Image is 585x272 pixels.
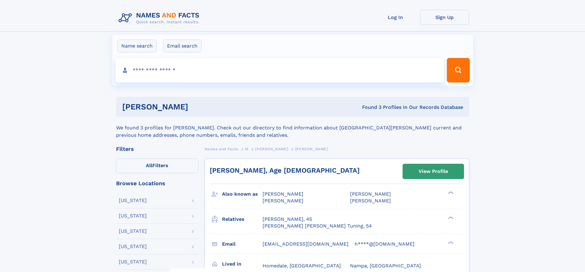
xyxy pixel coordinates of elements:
div: ❯ [447,191,454,195]
div: Browse Locations [116,181,198,186]
div: We found 3 profiles for [PERSON_NAME]. Check out our directory to find information about [GEOGRAP... [116,117,469,139]
span: Nampa, [GEOGRAPHIC_DATA] [350,263,421,269]
a: [PERSON_NAME], Age [DEMOGRAPHIC_DATA] [210,167,360,174]
div: [US_STATE] [119,229,147,234]
input: search input [115,58,444,82]
button: Search Button [447,58,470,82]
h3: Lived in [222,259,263,269]
span: All [146,163,152,168]
span: [PERSON_NAME] [263,198,303,204]
label: Filters [116,159,198,173]
div: Filters [116,146,198,152]
a: View Profile [403,164,464,179]
div: ❯ [447,240,454,244]
a: [PERSON_NAME] [PERSON_NAME] Tuning, 54 [263,223,372,229]
span: M [245,147,248,151]
a: Log In [371,10,420,25]
div: [US_STATE] [119,259,147,264]
div: ❯ [447,216,454,220]
label: Email search [163,40,201,52]
span: Homedale, [GEOGRAPHIC_DATA] [263,263,341,269]
span: [PERSON_NAME] [350,191,391,197]
div: Found 3 Profiles In Our Records Database [275,104,463,111]
span: [PERSON_NAME] [295,147,328,151]
div: View Profile [419,164,448,178]
label: Name search [117,40,157,52]
div: [US_STATE] [119,244,147,249]
h3: Also known as [222,189,263,199]
span: [EMAIL_ADDRESS][DOMAIN_NAME] [263,241,349,247]
a: M [245,145,248,153]
h3: Email [222,239,263,249]
div: [US_STATE] [119,198,147,203]
span: [PERSON_NAME] [350,198,391,204]
span: [PERSON_NAME] [255,147,288,151]
a: Names and Facts [205,145,238,153]
span: [PERSON_NAME] [263,191,303,197]
h3: Relatives [222,214,263,224]
h1: [PERSON_NAME] [122,103,275,111]
img: Logo Names and Facts [116,10,205,26]
a: [PERSON_NAME], 45 [263,216,312,223]
a: [PERSON_NAME] [255,145,288,153]
a: Sign Up [420,10,469,25]
div: [US_STATE] [119,213,147,218]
